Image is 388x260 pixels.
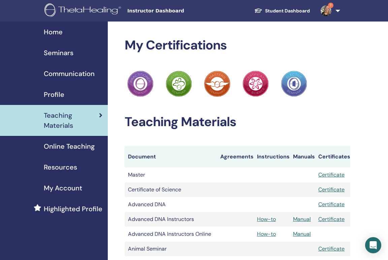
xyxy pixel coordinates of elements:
span: Resources [44,162,77,172]
a: How-to [257,230,276,237]
a: Certificate [318,216,345,223]
img: graduation-cap-white.svg [254,8,262,13]
span: Communication [44,69,95,79]
a: Certificate [318,186,345,193]
a: How-to [257,216,276,223]
td: Animal Seminar [125,242,217,256]
img: Practitioner [243,71,269,97]
span: Online Teaching [44,141,95,151]
a: Student Dashboard [249,5,315,17]
span: Home [44,27,63,37]
img: Practitioner [281,71,307,97]
a: Certificate [318,171,345,178]
th: Document [125,146,217,168]
th: Certificates [315,146,350,168]
a: Certificate [318,201,345,208]
img: Practitioner [127,71,154,97]
img: Practitioner [166,71,192,97]
td: Advanced DNA [125,197,217,212]
span: My Account [44,183,82,193]
span: Profile [44,89,64,100]
div: Open Intercom Messenger [365,237,381,253]
th: Instructions [254,146,290,168]
h2: My Certifications [125,38,350,53]
span: Highlighted Profile [44,204,102,214]
th: Agreements [217,146,254,168]
img: default.jpg [321,5,331,16]
td: Certificate of Science [125,182,217,197]
img: logo.png [44,3,123,18]
img: Practitioner [204,71,230,97]
span: 7 [328,3,333,8]
span: Instructor Dashboard [127,7,228,14]
a: Manual [293,216,311,223]
td: Advanced DNA Instructors Online [125,227,217,242]
td: Master [125,168,217,182]
td: Advanced DNA Instructors [125,212,217,227]
span: Teaching Materials [44,110,99,131]
a: Manual [293,230,311,237]
span: Seminars [44,48,73,58]
th: Manuals [290,146,315,168]
h2: Teaching Materials [125,114,350,130]
a: Certificate [318,245,345,252]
